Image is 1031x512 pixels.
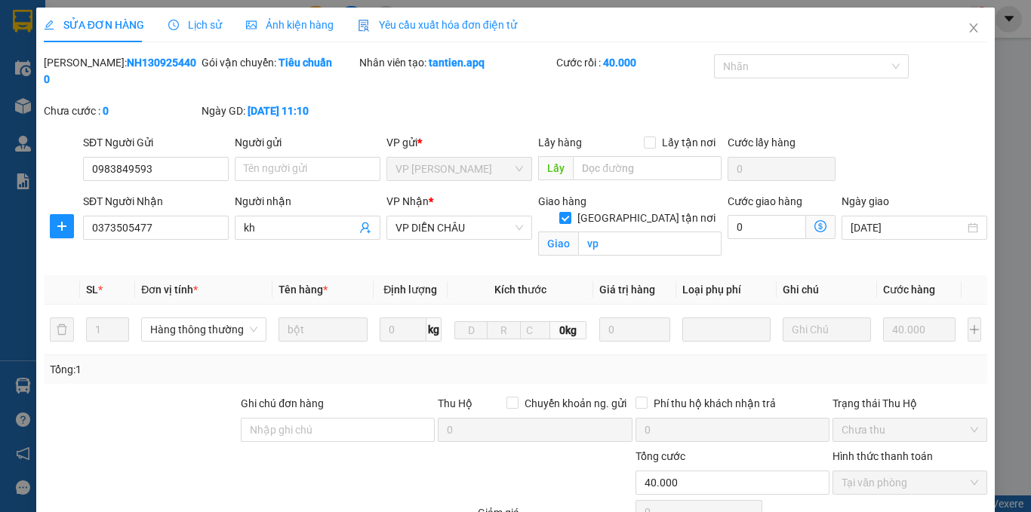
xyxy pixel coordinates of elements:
span: VP Nhận [386,195,429,207]
input: D [454,321,488,339]
b: [DATE] 11:10 [248,105,309,117]
b: Tiêu chuẩn [279,57,332,69]
span: Giá trị hàng [599,284,655,296]
div: Trạng thái Thu Hộ [832,395,987,412]
img: icon [358,20,370,32]
span: Tên hàng [279,284,328,296]
span: Phí thu hộ khách nhận trả [648,395,782,412]
span: Lấy [538,156,573,180]
div: Cước rồi : [556,54,711,71]
span: Chưa thu [842,418,978,441]
strong: CHUYỂN PHÁT NHANH AN PHÚ QUÝ [35,12,144,61]
span: Thu Hộ [438,397,472,409]
span: dollar-circle [814,220,826,232]
b: 40.000 [603,57,636,69]
span: Ảnh kiện hàng [246,19,334,31]
div: Tổng: 1 [50,361,399,378]
div: Người gửi [235,134,380,151]
img: logo [8,81,29,156]
span: clock-circle [168,20,179,30]
label: Ngày giao [842,195,889,207]
input: 0 [599,317,669,342]
div: Ngày GD: [202,103,356,119]
div: Người nhận [235,193,380,210]
span: Chuyển khoản ng. gửi [519,395,632,412]
div: SĐT Người Gửi [83,134,229,151]
input: Ghi Chú [783,317,871,342]
label: Ghi chú đơn hàng [241,397,324,409]
span: picture [246,20,257,30]
label: Cước giao hàng [728,195,802,207]
button: delete [50,317,74,342]
span: Giao [538,231,578,256]
div: VP gửi [386,134,532,151]
input: Cước lấy hàng [728,157,836,181]
input: R [487,321,520,339]
input: Dọc đường [573,156,722,180]
span: Lấy tận nơi [656,134,722,151]
input: Giao tận nơi [578,231,722,256]
span: [GEOGRAPHIC_DATA] tận nơi [571,210,722,226]
span: edit [44,20,54,30]
th: Ghi chú [777,275,877,305]
span: user-add [359,222,371,234]
button: plus [968,317,981,342]
div: Nhân viên tạo: [359,54,553,71]
span: 0kg [550,321,587,339]
span: Định lượng [383,284,437,296]
div: [PERSON_NAME]: [44,54,199,87]
div: Gói vận chuyển: [202,54,356,71]
span: Giao hàng [538,195,586,207]
b: 0 [103,105,109,117]
input: VD: Bàn, Ghế [279,317,368,342]
input: 0 [883,317,956,342]
b: tantien.apq [429,57,485,69]
div: Chưa cước : [44,103,199,119]
span: Cước hàng [883,284,935,296]
input: Ghi chú đơn hàng [241,418,435,442]
button: plus [50,214,74,238]
span: Tại văn phòng [842,471,978,494]
span: VP DIỄN CHÂU [395,216,523,239]
input: Ngày giao [851,219,965,236]
span: [GEOGRAPHIC_DATA], [GEOGRAPHIC_DATA] ↔ [GEOGRAPHIC_DATA] [34,64,146,115]
span: Lịch sử [168,19,222,31]
span: Kích thước [494,284,546,296]
input: Cước giao hàng [728,215,806,239]
span: SL [86,284,98,296]
label: Hình thức thanh toán [832,450,933,462]
th: Loại phụ phí [676,275,777,305]
button: Close [953,8,995,50]
div: SĐT Người Nhận [83,193,229,210]
span: Hàng thông thường [150,318,257,341]
label: Cước lấy hàng [728,136,796,149]
span: close [968,22,980,34]
input: C [520,321,550,339]
span: VP NGỌC HỒI [395,158,523,180]
span: kg [426,317,442,342]
span: Đơn vị tính [141,284,198,296]
span: plus [51,220,73,232]
span: Tổng cước [636,450,685,462]
span: SỬA ĐƠN HÀNG [44,19,144,31]
span: Yêu cầu xuất hóa đơn điện tử [358,19,517,31]
span: Lấy hàng [538,136,582,149]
